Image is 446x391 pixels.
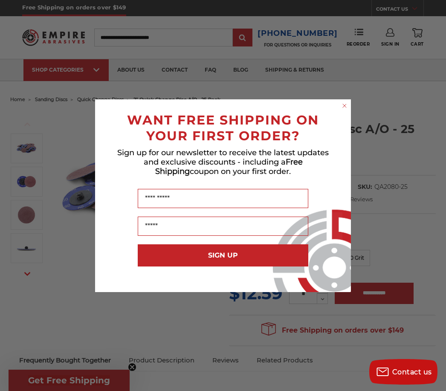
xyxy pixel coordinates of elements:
input: Email [138,217,308,236]
button: SIGN UP [138,244,308,266]
span: WANT FREE SHIPPING ON YOUR FIRST ORDER? [127,112,319,144]
button: Contact us [369,359,437,385]
span: Contact us [392,368,432,376]
button: Close dialog [340,101,349,110]
span: Free Shipping [155,157,303,176]
span: Sign up for our newsletter to receive the latest updates and exclusive discounts - including a co... [117,148,329,176]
